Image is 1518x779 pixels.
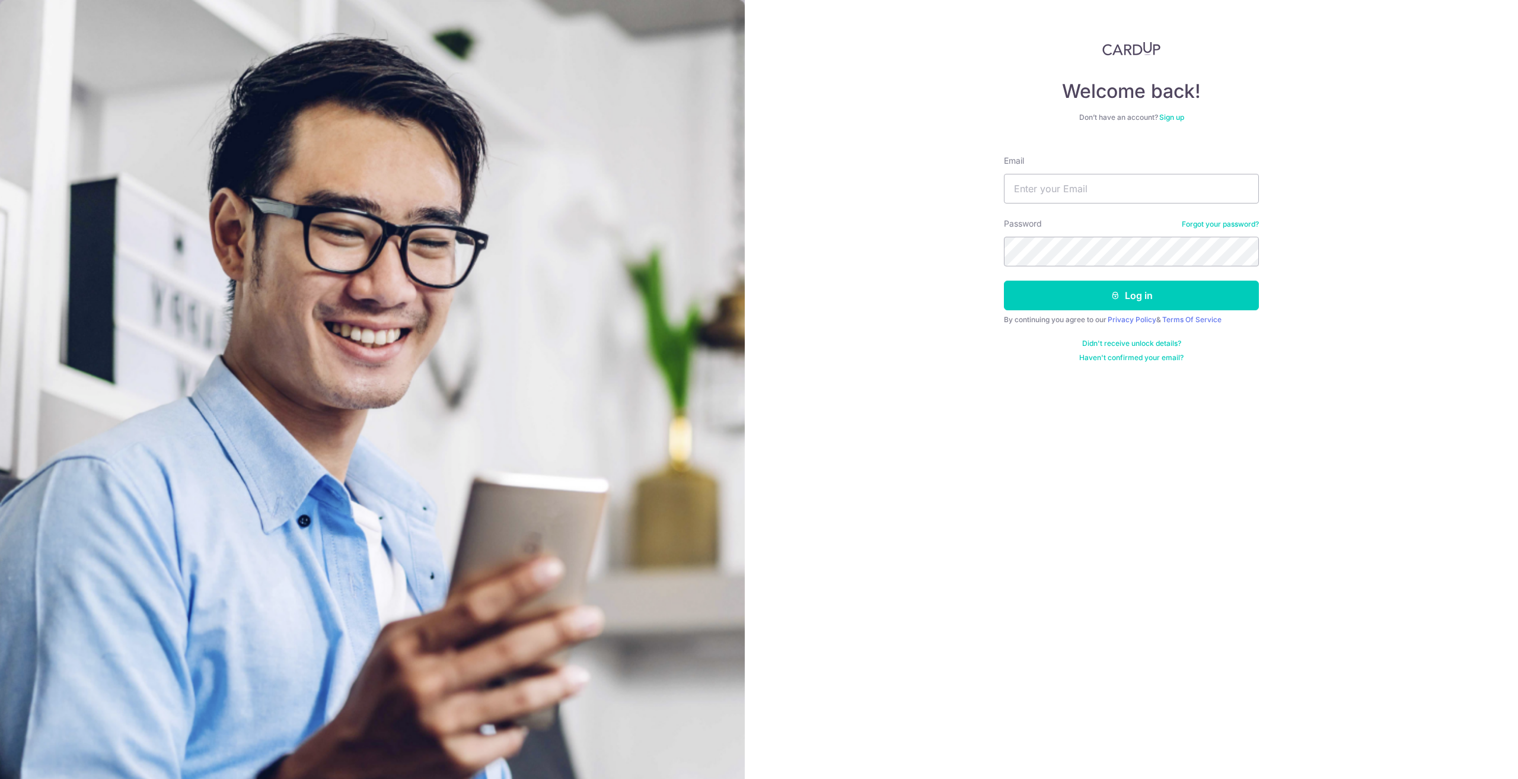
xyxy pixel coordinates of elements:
a: Forgot your password? [1182,220,1259,229]
label: Password [1004,218,1042,230]
input: Enter your Email [1004,174,1259,204]
label: Email [1004,155,1024,167]
a: Haven't confirmed your email? [1079,353,1184,363]
a: Didn't receive unlock details? [1082,339,1181,348]
a: Privacy Policy [1108,315,1156,324]
div: By continuing you agree to our & [1004,315,1259,325]
div: Don’t have an account? [1004,113,1259,122]
a: Terms Of Service [1162,315,1222,324]
a: Sign up [1159,113,1184,122]
h4: Welcome back! [1004,80,1259,103]
img: CardUp Logo [1102,42,1160,56]
button: Log in [1004,281,1259,310]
